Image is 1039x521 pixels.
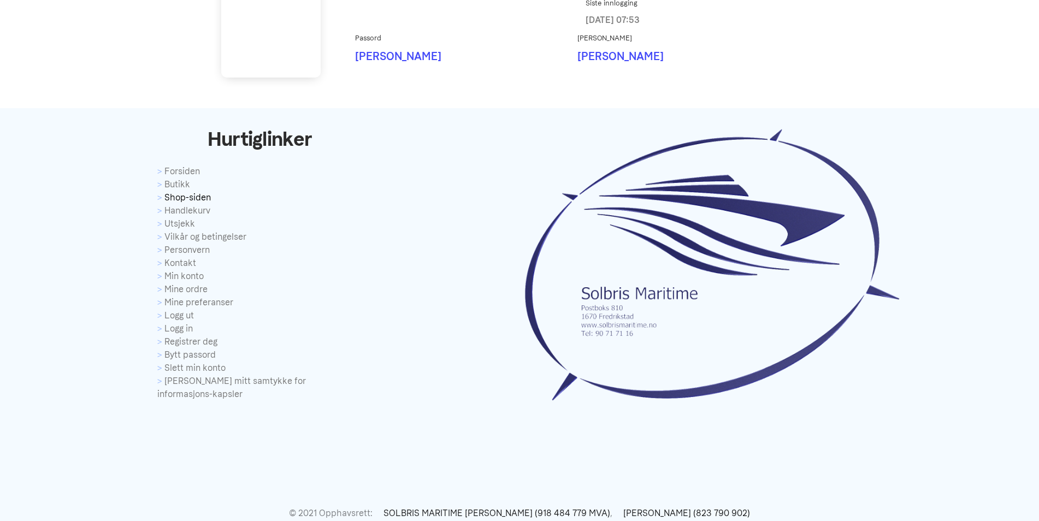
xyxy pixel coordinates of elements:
a: Mine preferanser [157,296,362,309]
a: Shop-siden [157,191,362,204]
a: [PERSON_NAME] (823 790 902) [612,508,750,518]
a: Forsiden [157,165,362,178]
a: Utsjekk [157,217,362,230]
a: Butikk [157,178,362,191]
a: Bytt passord [157,348,362,362]
label: Passord [355,33,381,44]
a: [PERSON_NAME] [355,50,441,63]
a: Logg in [157,322,362,335]
a: [PERSON_NAME] [577,50,664,63]
a: Vilkår og betingelser [157,230,362,244]
a: Kontakt [157,257,362,270]
label: [PERSON_NAME] [577,33,632,44]
a: Logg ut [157,309,362,322]
a: Min konto [157,270,362,283]
img: logo_info.png [519,125,902,406]
a: Personvern [157,244,362,257]
p: [DATE] 07:53 [586,13,775,27]
a: Mine ordre [157,283,362,296]
a: Slett min konto [157,362,362,375]
a: SOLBRIS MARITIME [PERSON_NAME] (918 484 779 MVA) [373,508,610,518]
a: Registrer deg [157,335,362,348]
a: Handlekurv [157,204,362,217]
a: [PERSON_NAME] mitt samtykke for informasjons-kapsler [157,375,362,401]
